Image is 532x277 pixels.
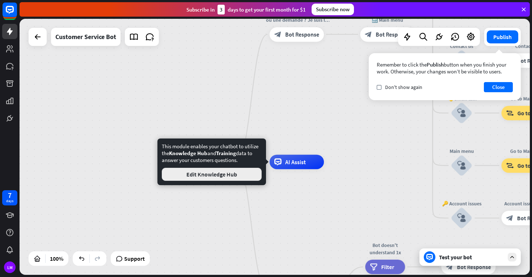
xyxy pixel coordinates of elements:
button: Open LiveChat chat widget [6,3,28,25]
span: Knowledge Hub [169,150,207,157]
div: 🔙 Main menu [355,16,420,24]
span: Filter [381,263,394,270]
button: Edit Knowledge Hub [162,168,262,181]
a: 7 days [2,190,17,205]
i: block_user_input [457,214,466,222]
i: block_bot_response [506,214,514,222]
span: Bot Response [457,263,491,270]
i: block_user_input [457,109,466,118]
span: Training [216,150,236,157]
i: block_goto [506,110,514,117]
button: Close [484,82,513,92]
div: Subscribe now [312,4,354,15]
span: Support [124,253,145,264]
i: block_bot_response [274,31,282,38]
span: Don't show again [385,84,422,90]
div: Test your bot [439,253,504,261]
div: Subscribe in days to get your first month for $1 [186,5,306,14]
div: Customer Service Bot [55,28,116,46]
i: block_bot_response [446,263,453,270]
i: block_bot_response [365,31,372,38]
div: This module enables your chatbot to utilize the and data to answer your customers questions. [162,143,262,181]
div: Contact us [440,42,483,50]
div: Bot doesn't understand 1x [360,242,410,256]
span: Bot Response [285,31,319,38]
span: Bot Response [376,31,410,38]
div: LM [4,261,16,273]
div: Remember to click the button when you finish your work. Otherwise, your changes won’t be visible ... [377,61,513,75]
div: 100% [48,253,66,264]
div: 3 [218,5,225,14]
div: 7 [8,192,12,199]
div: days [6,199,13,204]
div: Bonjour, vous avez un souci ou une demande ? Je suis là pour vous ! 🤖 [264,9,329,24]
div: 🔑 Account issues [440,200,483,207]
button: Publish [487,30,518,43]
div: 👋 Small talk [440,95,483,102]
span: Publish [427,61,444,68]
span: AI Assist [285,158,306,166]
i: block_user_input [457,161,466,170]
div: Main menu [440,148,483,155]
i: filter [370,263,377,270]
i: block_goto [506,162,514,169]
